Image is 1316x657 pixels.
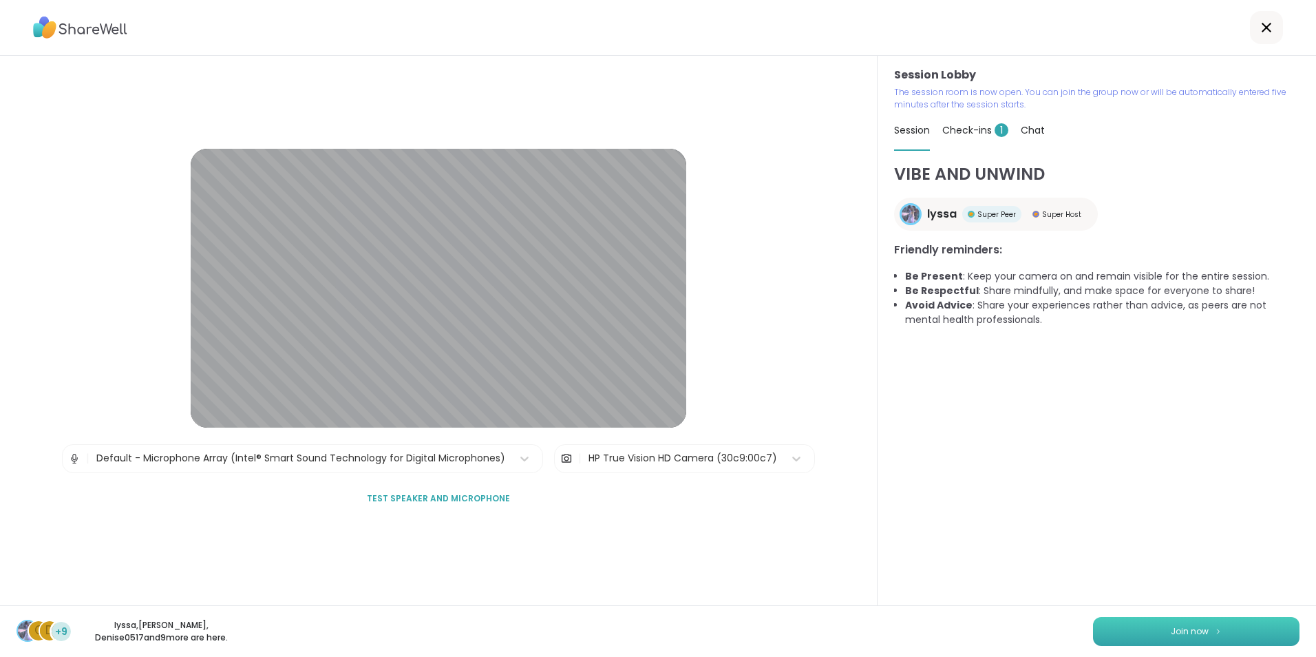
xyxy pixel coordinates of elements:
[977,209,1016,220] span: Super Peer
[905,269,963,283] b: Be Present
[894,242,1299,258] h3: Friendly reminders:
[578,445,582,472] span: |
[1214,627,1222,635] img: ShareWell Logomark
[995,123,1008,137] span: 1
[894,67,1299,83] h3: Session Lobby
[560,445,573,472] img: Camera
[1032,211,1039,218] img: Super Host
[588,451,777,466] div: HP True Vision HD Camera (30c9:00c7)
[96,451,505,466] div: Default - Microphone Array (Intel® Smart Sound Technology for Digital Microphones)
[927,206,957,222] span: lyssa
[968,211,975,218] img: Super Peer
[1021,123,1045,137] span: Chat
[894,123,930,137] span: Session
[367,492,510,505] span: Test speaker and microphone
[905,284,1299,298] li: : Share mindfully, and make space for everyone to share!
[894,198,1098,231] a: lyssalyssaSuper PeerSuper PeerSuper HostSuper Host
[905,284,979,298] b: Be Respectful
[905,298,973,312] b: Avoid Advice
[1171,625,1209,638] span: Join now
[34,622,43,640] span: C
[55,625,67,639] span: +9
[905,269,1299,284] li: : Keep your camera on and remain visible for the entire session.
[894,86,1299,111] p: The session room is now open. You can join the group now or will be automatically entered five mi...
[902,205,920,223] img: lyssa
[45,622,54,640] span: D
[1042,209,1081,220] span: Super Host
[905,298,1299,327] li: : Share your experiences rather than advice, as peers are not mental health professionals.
[84,619,238,644] p: lyssa , [PERSON_NAME] , Denise0517 and 9 more are here.
[86,445,89,472] span: |
[942,123,1008,137] span: Check-ins
[894,162,1299,187] h1: VIBE AND UNWIND
[1093,617,1299,646] button: Join now
[18,621,37,640] img: lyssa
[361,484,516,513] button: Test speaker and microphone
[33,12,127,43] img: ShareWell Logo
[68,445,81,472] img: Microphone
